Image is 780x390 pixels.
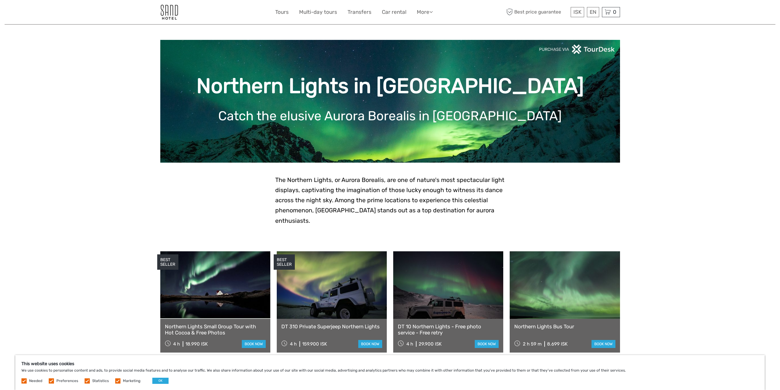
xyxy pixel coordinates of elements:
button: OK [152,378,169,384]
a: Tours [275,8,289,17]
h1: Northern Lights in [GEOGRAPHIC_DATA] [169,74,611,98]
img: PurchaseViaTourDeskwhite.png [539,44,615,54]
span: Best price guarantee [505,7,569,17]
div: BEST SELLER [274,254,295,270]
div: 159.900 ISK [302,341,327,347]
label: Preferences [56,378,78,384]
h1: Catch the elusive Aurora Borealis in [GEOGRAPHIC_DATA] [169,108,611,124]
h5: This website uses cookies [21,361,759,366]
a: book now [242,340,266,348]
div: 8.699 ISK [547,341,568,347]
span: ISK [573,9,581,15]
a: book now [358,340,382,348]
span: 0 [612,9,617,15]
span: 4 h [173,341,180,347]
a: Car rental [382,8,406,17]
div: BEST SELLER [157,254,178,270]
div: 29.900 ISK [419,341,442,347]
div: 18.990 ISK [185,341,208,347]
a: DT 10 Northern Lights - Free photo service - Free retry [398,323,499,336]
a: Northern Lights Bus Tour [514,323,615,330]
a: Northern Lights Small Group Tour with Hot Cocoa & Free Photos [165,323,266,336]
span: 2 h 59 m [523,341,542,347]
span: 4 h [290,341,297,347]
span: The Northern Lights, or Aurora Borealis, are one of nature's most spectacular light displays, cap... [275,176,504,224]
a: Transfers [348,8,371,17]
label: Needed [29,378,42,384]
a: DT 310 Private Superjeep Northern Lights [281,323,382,330]
a: book now [475,340,499,348]
label: Statistics [92,378,109,384]
a: Multi-day tours [299,8,337,17]
img: 186-9edf1c15-b972-4976-af38-d04df2434085_logo_small.jpg [160,5,178,20]
div: EN [587,7,599,17]
div: We use cookies to personalise content and ads, to provide social media features and to analyse ou... [15,355,765,390]
a: More [417,8,433,17]
a: book now [592,340,615,348]
label: Marketing [123,378,140,384]
span: 4 h [406,341,413,347]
